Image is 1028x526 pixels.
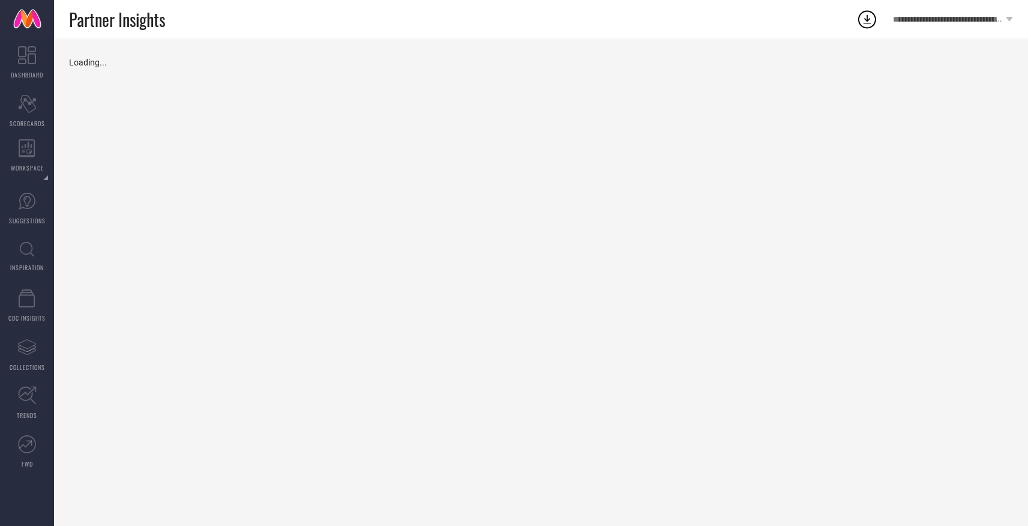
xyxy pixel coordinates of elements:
[856,8,878,30] div: Open download list
[10,119,45,128] span: SCORECARDS
[8,313,46,322] span: CDC INSIGHTS
[11,70,43,79] span: DASHBOARD
[69,7,165,32] span: Partner Insights
[11,163,44,172] span: WORKSPACE
[9,216,46,225] span: SUGGESTIONS
[17,411,37,420] span: TRENDS
[69,58,107,67] span: Loading...
[10,263,44,272] span: INSPIRATION
[10,363,45,372] span: COLLECTIONS
[22,459,33,468] span: FWD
